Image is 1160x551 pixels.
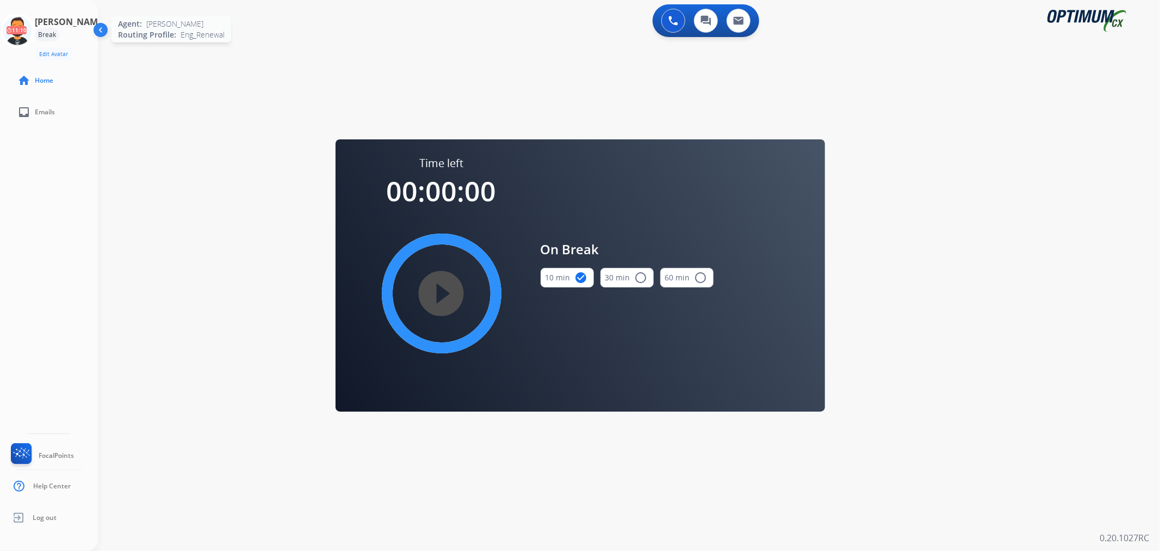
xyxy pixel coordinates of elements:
span: Emails [35,108,55,117]
mat-icon: radio_button_unchecked [635,271,648,284]
span: Help Center [33,482,71,491]
mat-icon: check_circle [575,271,588,284]
mat-icon: inbox [17,106,30,119]
h3: [PERSON_NAME] [35,15,106,28]
div: Break [35,28,59,41]
button: 10 min [541,268,594,287]
span: Eng_Renewal [181,29,225,40]
button: Edit Avatar [35,48,72,60]
p: 0.20.1027RC [1100,531,1149,544]
span: Log out [33,513,57,522]
mat-icon: radio_button_unchecked [694,271,708,284]
span: Home [35,76,53,85]
button: 60 min [660,268,714,287]
span: Agent: [118,19,142,29]
span: FocalPoints [39,451,74,460]
span: 00:00:00 [387,173,497,210]
span: Routing Profile: [118,29,176,40]
a: FocalPoints [9,443,74,468]
span: On Break [541,240,714,259]
span: Time left [419,156,463,171]
span: [PERSON_NAME] [146,19,203,29]
mat-icon: play_circle_filled [435,287,448,300]
mat-icon: home [17,74,30,87]
button: 30 min [600,268,654,287]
